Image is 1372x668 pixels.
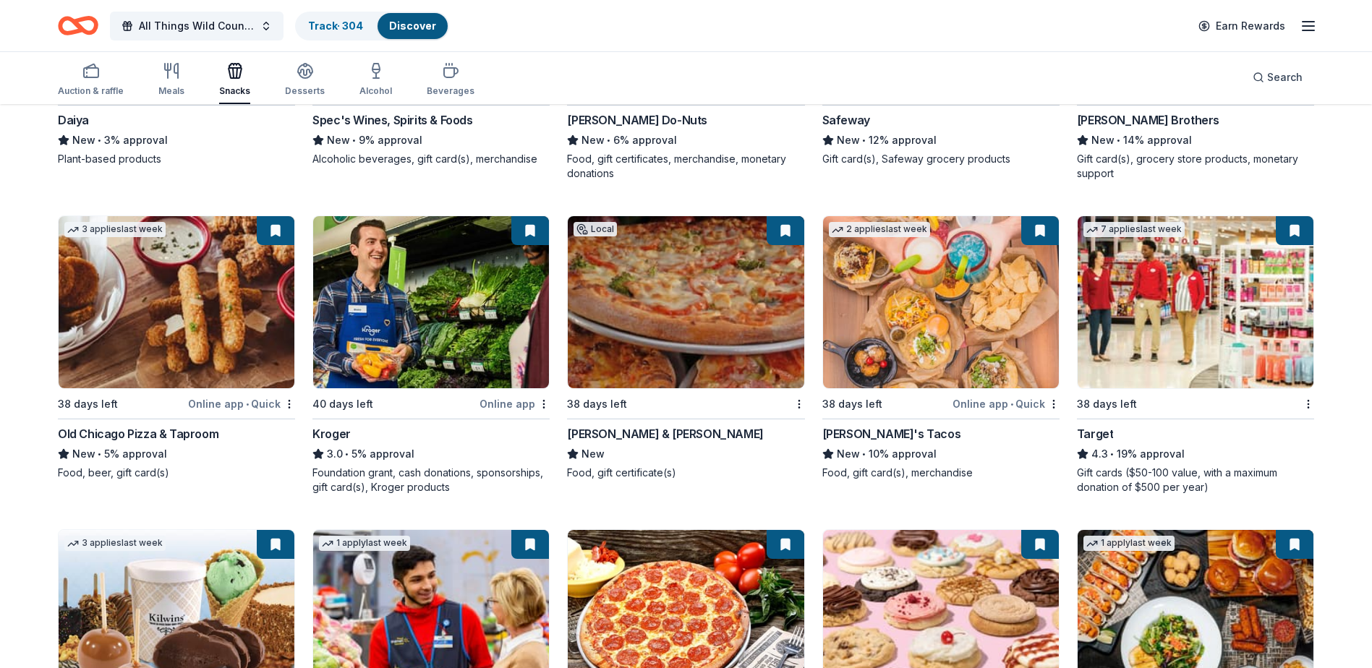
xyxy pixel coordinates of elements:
div: 1 apply last week [1083,536,1175,551]
button: Desserts [285,56,325,104]
button: Alcohol [359,56,392,104]
div: 38 days left [567,395,627,413]
a: Image for Sam & Louie'sLocal38 days left[PERSON_NAME] & [PERSON_NAME]NewFood, gift certificate(s) [567,215,804,480]
span: New [72,132,95,149]
div: 3% approval [58,132,295,149]
span: New [837,132,860,149]
div: 38 days left [822,395,882,413]
div: Snacks [219,85,250,97]
span: • [862,448,866,460]
div: 10% approval [822,445,1060,463]
span: New [1091,132,1115,149]
div: 5% approval [312,445,550,463]
a: Image for Kroger40 days leftOnline appKroger3.0•5% approvalFoundation grant, cash donations, spon... [312,215,550,494]
span: New [837,445,860,463]
a: Earn Rewards [1190,13,1294,39]
a: Track· 304 [308,20,363,32]
span: New [581,445,605,463]
button: Snacks [219,56,250,104]
button: Search [1241,63,1314,92]
div: 12% approval [822,132,1060,149]
div: Online app [480,395,550,413]
span: • [1010,398,1013,410]
span: New [327,132,350,149]
span: • [1117,134,1120,146]
div: Kroger [312,425,351,442]
div: Alcohol [359,85,392,97]
div: Food, gift certificates, merchandise, monetary donations [567,152,804,181]
button: Track· 304Discover [295,12,449,40]
span: New [581,132,605,149]
div: [PERSON_NAME]'s Tacos [822,425,961,442]
span: • [862,134,866,146]
img: Image for Torchy's Tacos [823,216,1059,388]
div: Plant-based products [58,152,295,166]
a: Home [58,9,98,43]
span: All Things Wild Country Brunch [139,17,255,35]
div: 14% approval [1077,132,1314,149]
a: Image for Torchy's Tacos2 applieslast week38 days leftOnline app•Quick[PERSON_NAME]'s TacosNew•10... [822,215,1060,480]
span: • [98,448,101,460]
button: Meals [158,56,184,104]
div: 5% approval [58,445,295,463]
div: Daiya [58,111,89,129]
div: 19% approval [1077,445,1314,463]
div: Food, gift certificate(s) [567,466,804,480]
span: 3.0 [327,445,343,463]
span: • [98,134,101,146]
img: Image for Old Chicago Pizza & Taproom [59,216,294,388]
img: Image for Target [1078,216,1313,388]
div: Desserts [285,85,325,97]
div: 9% approval [312,132,550,149]
span: • [346,448,349,460]
div: [PERSON_NAME] Brothers [1077,111,1219,129]
div: [PERSON_NAME] & [PERSON_NAME] [567,425,763,442]
span: Search [1267,69,1303,86]
div: Safeway [822,111,870,129]
div: 7 applies last week [1083,222,1185,237]
button: Beverages [427,56,474,104]
a: Discover [389,20,436,32]
div: 6% approval [567,132,804,149]
div: 1 apply last week [319,536,410,551]
div: 3 applies last week [64,536,166,551]
img: Image for Kroger [313,216,549,388]
button: Auction & raffle [58,56,124,104]
div: Online app Quick [953,395,1060,413]
div: [PERSON_NAME] Do-Nuts [567,111,707,129]
div: Local [574,222,617,236]
div: Gift cards ($50-100 value, with a maximum donation of $500 per year) [1077,466,1314,494]
span: • [608,134,611,146]
span: 4.3 [1091,445,1108,463]
div: 2 applies last week [829,222,930,237]
div: Food, beer, gift card(s) [58,466,295,480]
img: Image for Sam & Louie's [568,216,804,388]
div: 3 applies last week [64,222,166,237]
div: Gift card(s), grocery store products, monetary support [1077,152,1314,181]
div: 40 days left [312,395,373,413]
div: Alcoholic beverages, gift card(s), merchandise [312,152,550,166]
span: • [246,398,249,410]
div: Spec's Wines, Spirits & Foods [312,111,472,129]
div: 38 days left [1077,395,1137,413]
div: 38 days left [58,395,118,413]
span: • [1110,448,1114,460]
div: Food, gift card(s), merchandise [822,466,1060,480]
div: Target [1077,425,1114,442]
div: Auction & raffle [58,85,124,97]
button: All Things Wild Country Brunch [110,12,284,40]
div: Beverages [427,85,474,97]
div: Meals [158,85,184,97]
a: Image for Old Chicago Pizza & Taproom3 applieslast week38 days leftOnline app•QuickOld Chicago Pi... [58,215,295,480]
div: Gift card(s), Safeway grocery products [822,152,1060,166]
a: Image for Target7 applieslast week38 days leftTarget4.3•19% approvalGift cards ($50-100 value, wi... [1077,215,1314,494]
span: • [353,134,357,146]
div: Old Chicago Pizza & Taproom [58,425,218,442]
div: Foundation grant, cash donations, sponsorships, gift card(s), Kroger products [312,466,550,494]
div: Online app Quick [188,395,295,413]
span: New [72,445,95,463]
